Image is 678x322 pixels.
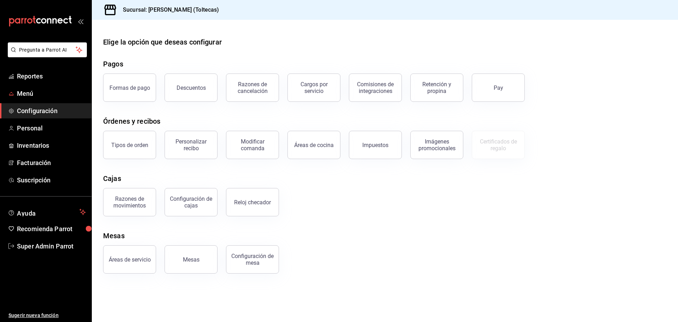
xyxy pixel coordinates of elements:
[226,74,279,102] button: Razones de cancelación
[117,6,219,14] h3: Sucursal: [PERSON_NAME] (Toltecas)
[17,224,86,234] span: Recomienda Parrot
[226,131,279,159] button: Modificar comanda
[292,81,336,94] div: Cargos por servicio
[231,253,274,266] div: Configuración de mesa
[169,195,213,209] div: Configuración de cajas
[103,37,222,47] div: Elige la opción que deseas configurar
[17,71,86,81] span: Reportes
[17,208,77,216] span: Ayuda
[472,131,525,159] button: Certificados de regalo
[494,84,503,91] div: Pay
[17,123,86,133] span: Personal
[287,131,340,159] button: Áreas de cocina
[476,138,520,152] div: Certificados de regalo
[165,131,218,159] button: Personalizar recibo
[111,142,148,148] div: Tipos de orden
[108,195,151,209] div: Razones de movimientos
[349,74,402,102] button: Comisiones de integraciones
[103,131,156,159] button: Tipos de orden
[410,131,463,159] button: Imágenes promocionales
[226,188,279,216] button: Reloj checador
[410,74,463,102] button: Retención y propina
[17,175,86,185] span: Suscripción
[415,81,459,94] div: Retención y propina
[415,138,459,152] div: Imágenes promocionales
[103,74,156,102] button: Formas de pago
[234,199,271,206] div: Reloj checador
[349,131,402,159] button: Impuestos
[226,245,279,274] button: Configuración de mesa
[231,81,274,94] div: Razones de cancelación
[165,245,218,274] button: Mesas
[19,46,76,54] span: Pregunta a Parrot AI
[8,312,86,319] span: Sugerir nueva función
[231,138,274,152] div: Modificar comanda
[472,74,525,102] button: Pay
[103,116,160,127] div: Órdenes y recibos
[183,256,200,263] div: Mesas
[165,188,218,216] button: Configuración de cajas
[103,230,125,241] div: Mesas
[294,142,334,148] div: Áreas de cocina
[8,42,87,57] button: Pregunta a Parrot AI
[103,188,156,216] button: Razones de movimientos
[17,89,86,98] span: Menú
[109,256,151,263] div: Áreas de servicio
[109,84,150,91] div: Formas de pago
[17,141,86,150] span: Inventarios
[362,142,388,148] div: Impuestos
[5,51,87,59] a: Pregunta a Parrot AI
[287,74,340,102] button: Cargos por servicio
[103,59,123,69] div: Pagos
[103,173,121,184] div: Cajas
[169,138,213,152] div: Personalizar recibo
[17,106,86,116] span: Configuración
[103,245,156,274] button: Áreas de servicio
[17,158,86,168] span: Facturación
[165,74,218,102] button: Descuentos
[78,18,83,24] button: open_drawer_menu
[353,81,397,94] div: Comisiones de integraciones
[17,241,86,251] span: Super Admin Parrot
[177,84,206,91] div: Descuentos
